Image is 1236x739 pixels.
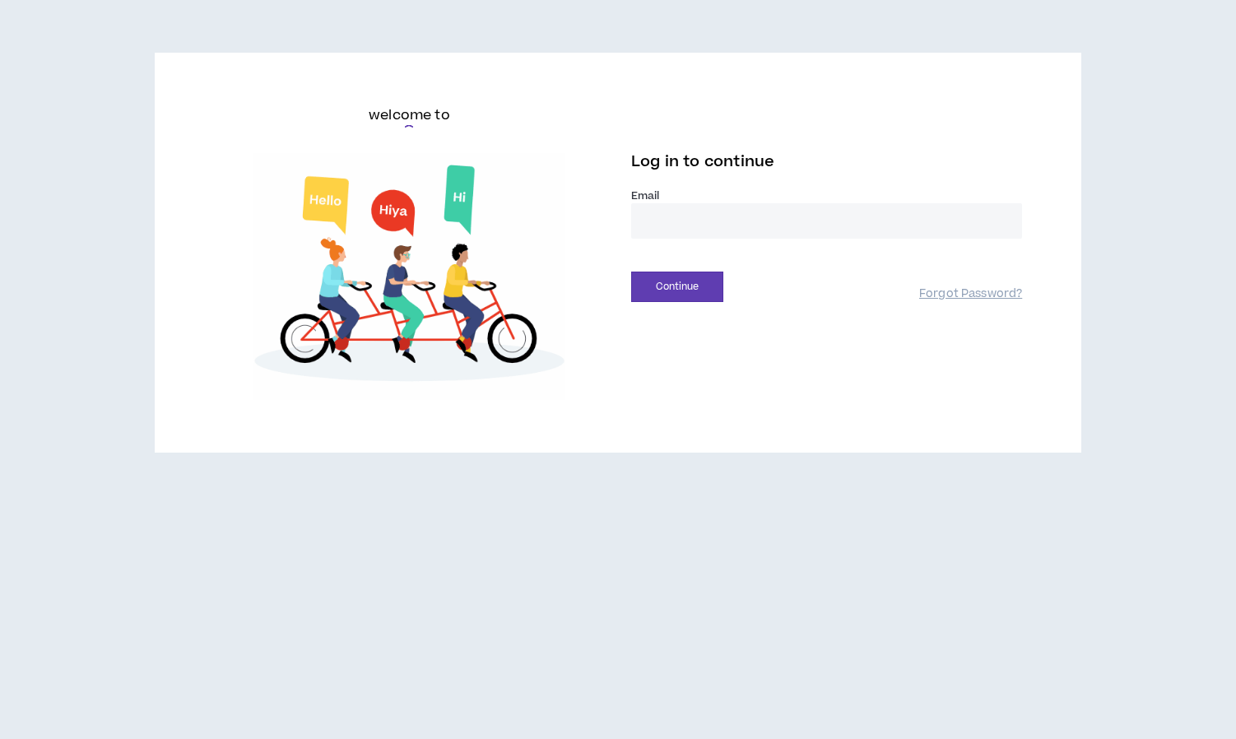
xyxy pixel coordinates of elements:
[214,153,605,400] img: Welcome to Wripple
[369,105,450,125] h6: welcome to
[631,151,774,172] span: Log in to continue
[631,272,723,302] button: Continue
[919,286,1022,302] a: Forgot Password?
[631,188,1022,203] label: Email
